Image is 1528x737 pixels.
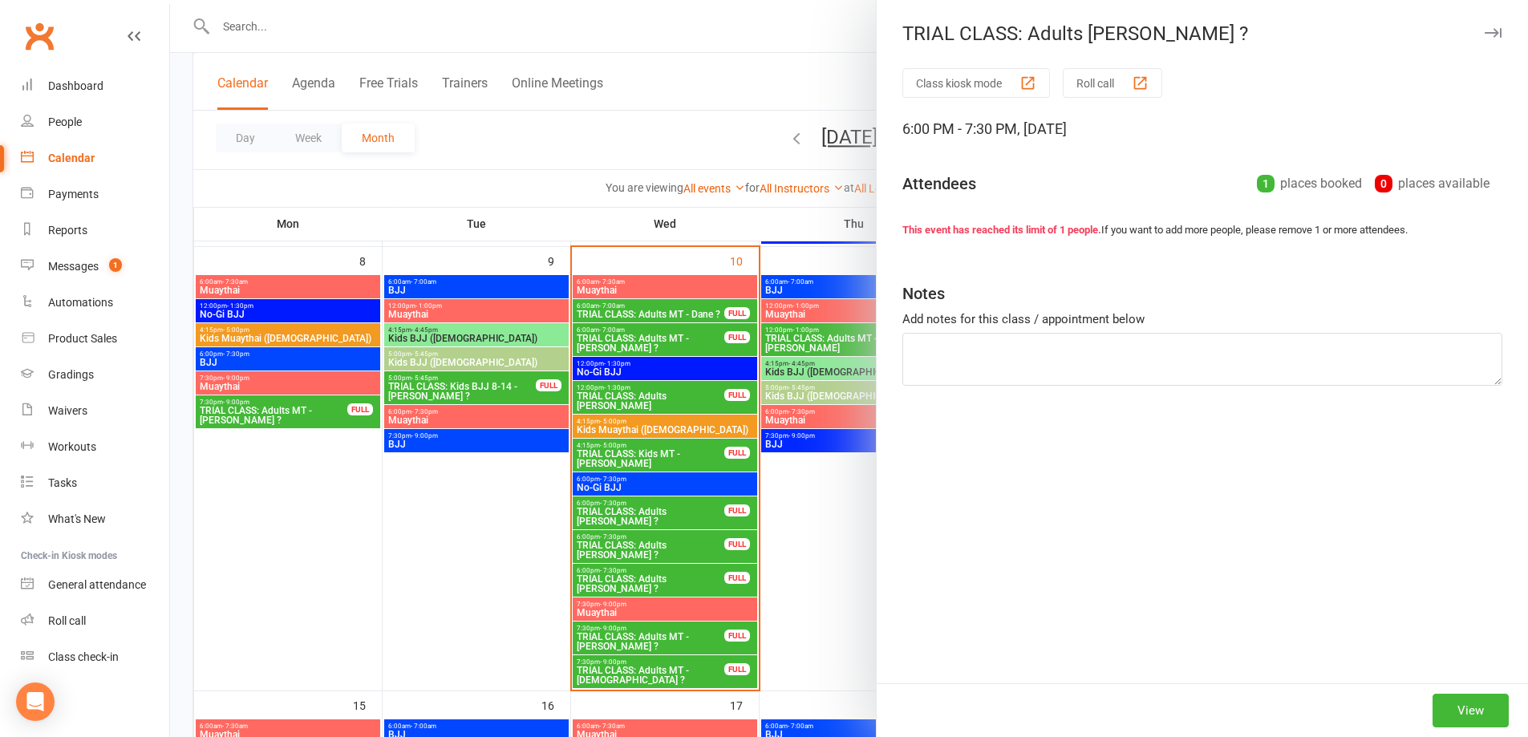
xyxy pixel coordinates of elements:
[48,512,106,525] div: What's New
[19,16,59,56] a: Clubworx
[902,172,976,195] div: Attendees
[48,115,82,128] div: People
[48,188,99,200] div: Payments
[21,249,169,285] a: Messages 1
[1257,175,1275,192] div: 1
[21,321,169,357] a: Product Sales
[48,404,87,417] div: Waivers
[21,176,169,213] a: Payments
[1433,694,1509,727] button: View
[877,22,1528,45] div: TRIAL CLASS: Adults [PERSON_NAME] ?
[48,578,146,591] div: General attendance
[902,282,945,305] div: Notes
[48,650,119,663] div: Class check-in
[109,258,122,272] span: 1
[902,224,1101,236] strong: This event has reached its limit of 1 people.
[21,429,169,465] a: Workouts
[48,296,113,309] div: Automations
[48,224,87,237] div: Reports
[902,222,1502,239] div: If you want to add more people, please remove 1 or more attendees.
[1375,175,1392,192] div: 0
[48,79,103,92] div: Dashboard
[48,614,86,627] div: Roll call
[1063,68,1162,98] button: Roll call
[21,465,169,501] a: Tasks
[48,476,77,489] div: Tasks
[21,567,169,603] a: General attendance kiosk mode
[1257,172,1362,195] div: places booked
[21,501,169,537] a: What's New
[21,285,169,321] a: Automations
[21,393,169,429] a: Waivers
[21,639,169,675] a: Class kiosk mode
[1375,172,1489,195] div: places available
[21,68,169,104] a: Dashboard
[48,152,95,164] div: Calendar
[21,603,169,639] a: Roll call
[21,357,169,393] a: Gradings
[902,68,1050,98] button: Class kiosk mode
[21,140,169,176] a: Calendar
[902,118,1502,140] div: 6:00 PM - 7:30 PM, [DATE]
[21,213,169,249] a: Reports
[21,104,169,140] a: People
[48,440,96,453] div: Workouts
[902,310,1502,329] div: Add notes for this class / appointment below
[48,332,117,345] div: Product Sales
[48,260,99,273] div: Messages
[48,368,94,381] div: Gradings
[16,682,55,721] div: Open Intercom Messenger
